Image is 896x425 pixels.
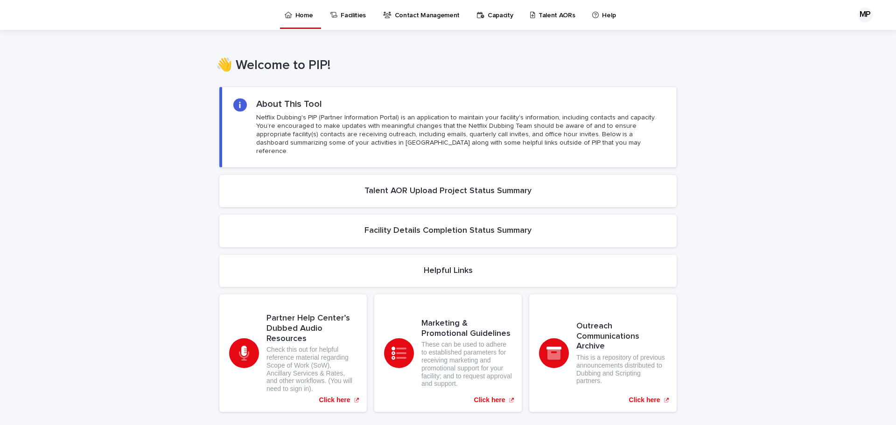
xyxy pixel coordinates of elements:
[319,396,350,404] p: Click here
[364,226,532,236] h2: Facility Details Completion Status Summary
[219,294,367,412] a: Click here
[256,113,665,156] p: Netflix Dubbing's PIP (Partner Information Portal) is an application to maintain your facility's ...
[424,266,473,276] h2: Helpful Links
[421,341,512,388] p: These can be used to adhere to established parameters for receiving marketing and promotional sup...
[216,58,673,74] h1: 👋 Welcome to PIP!
[266,346,357,393] p: Check this out for helpful reference material regarding Scope of Work (SoW), Ancillary Services &...
[529,294,677,412] a: Click here
[576,354,667,385] p: This is a repository of previous announcements distributed to Dubbing and Scripting partners.
[364,186,532,196] h2: Talent AOR Upload Project Status Summary
[576,321,667,352] h3: Outreach Communications Archive
[374,294,522,412] a: Click here
[266,314,357,344] h3: Partner Help Center’s Dubbed Audio Resources
[421,319,512,339] h3: Marketing & Promotional Guidelines
[629,396,660,404] p: Click here
[858,7,873,22] div: MP
[474,396,505,404] p: Click here
[256,98,322,110] h2: About This Tool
